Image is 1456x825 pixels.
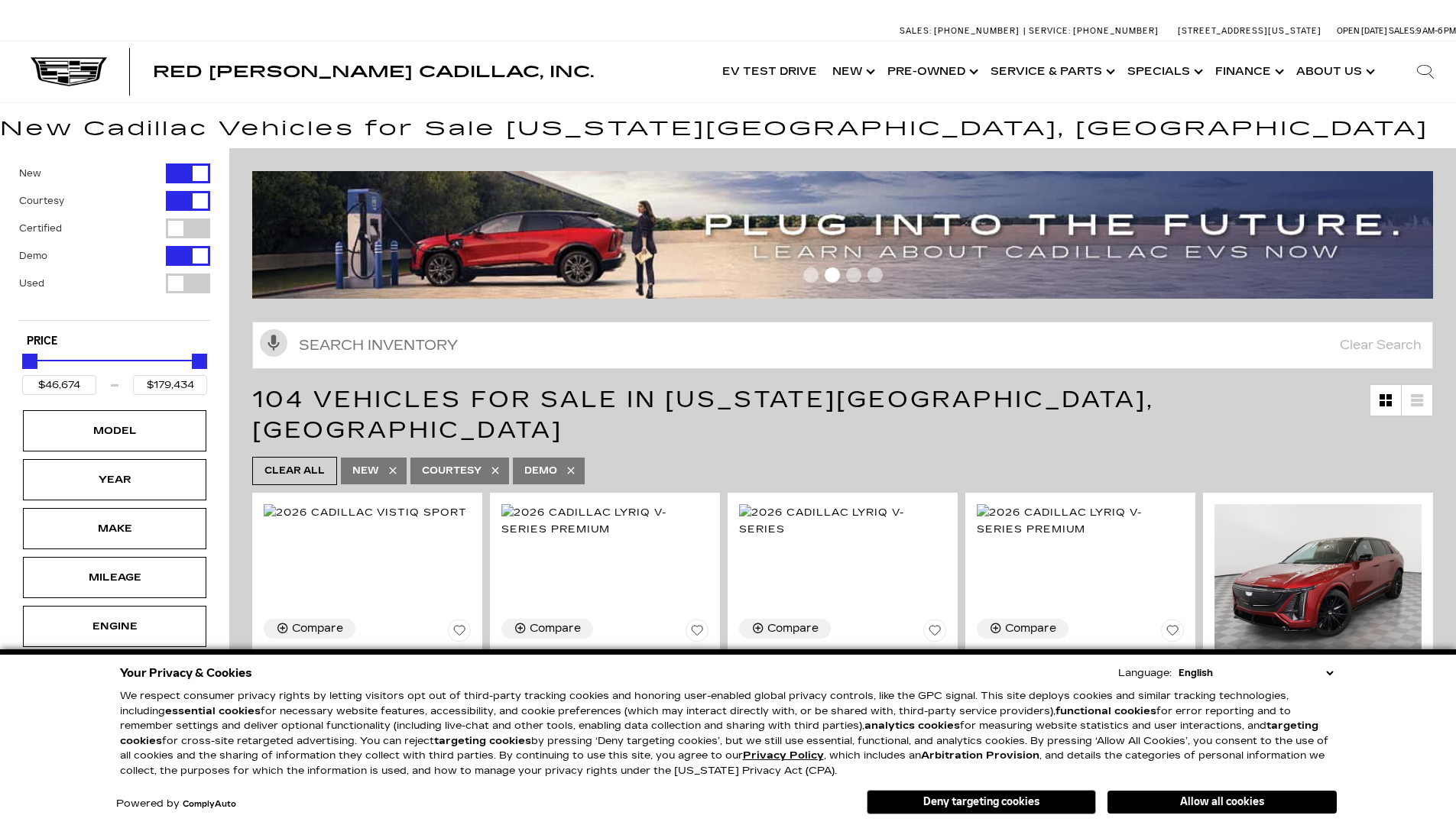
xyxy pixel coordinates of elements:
[76,471,153,488] div: Year
[153,63,594,81] span: Red [PERSON_NAME] Cadillac, Inc.
[434,735,531,747] strong: targeting cookies
[1389,26,1416,36] span: Sales:
[977,504,1184,538] img: 2026 Cadillac LYRIQ V-Series Premium
[1214,504,1422,659] img: 2026 Cadillac LYRIQ V-Series Premium
[120,720,1318,747] strong: targeting cookies
[867,790,1096,814] button: Deny targeting cookies
[501,619,593,639] button: Compare Vehicle
[264,648,459,663] span: New 2026
[880,41,983,102] a: Pre-Owned
[23,410,206,451] div: ModelModel
[1416,26,1456,36] span: 9 AM-6 PM
[743,749,824,762] u: Privacy Policy
[524,461,557,480] span: Demo
[264,461,325,480] span: Clear All
[1023,27,1163,35] a: Service: [PHONE_NUMBER]
[867,267,883,283] span: Go to slide 4
[501,648,709,694] a: New 2026Cadillac LYRIQ V-Series Premium
[165,705,261,717] strong: essential cookies
[252,386,1154,444] span: 104 Vehicles for Sale in [US_STATE][GEOGRAPHIC_DATA], [GEOGRAPHIC_DATA]
[739,648,935,663] span: New 2026
[977,619,1068,639] button: Compare Vehicle
[192,354,207,369] div: Maximum Price
[825,267,840,283] span: Go to slide 2
[76,618,153,635] div: Engine
[803,267,819,283] span: Go to slide 1
[1178,26,1321,36] a: [STREET_ADDRESS][US_STATE]
[76,520,153,537] div: Make
[352,461,379,480] span: New
[448,619,471,648] button: Save Vehicle
[1161,619,1184,648] button: Save Vehicle
[739,619,831,639] button: Compare Vehicle
[934,26,1020,36] span: [PHONE_NUMBER]
[19,166,41,181] label: New
[260,329,287,357] svg: Click to toggle on voice search
[153,64,594,79] a: Red [PERSON_NAME] Cadillac, Inc.
[1029,26,1071,36] span: Service:
[22,375,96,395] input: Minimum
[1005,622,1056,636] div: Compare
[501,648,697,663] span: New 2026
[23,508,206,549] div: MakeMake
[19,221,62,236] label: Certified
[183,800,236,809] a: ComplyAuto
[23,606,206,647] div: EngineEngine
[1175,665,1337,681] select: Language Select
[767,622,819,636] div: Compare
[422,461,482,480] span: Courtesy
[19,276,44,291] label: Used
[1118,668,1172,678] div: Language:
[1370,385,1401,416] a: Grid View
[846,267,861,283] span: Go to slide 3
[120,689,1337,778] p: We respect consumer privacy rights by letting visitors opt out of third-party tracking cookies an...
[116,799,236,809] div: Powered by
[1120,41,1208,102] a: Specials
[739,504,946,538] img: 2026 Cadillac LYRIQ V-Series
[900,26,932,36] span: Sales:
[983,41,1120,102] a: Service & Parts
[23,557,206,598] div: MileageMileage
[977,648,1172,663] span: New 2026
[1208,41,1289,102] a: Finance
[1289,41,1380,102] a: About Us
[31,57,107,86] img: Cadillac Dark Logo with Cadillac White Text
[76,422,153,439] div: Model
[19,193,64,209] label: Courtesy
[22,348,207,395] div: Price
[252,171,1445,299] img: ev-blog-post-banners4
[292,622,343,636] div: Compare
[133,375,207,395] input: Maximum
[264,504,467,521] img: 2026 Cadillac VISTIQ Sport
[120,662,252,684] span: Your Privacy & Cookies
[19,248,47,264] label: Demo
[76,569,153,586] div: Mileage
[825,41,880,102] a: New
[1395,41,1456,102] div: Search
[900,27,1023,35] a: Sales: [PHONE_NUMBER]
[1073,26,1159,36] span: [PHONE_NUMBER]
[715,41,825,102] a: EV Test Drive
[264,648,471,678] a: New 2026Cadillac VISTIQ Sport
[1056,705,1156,717] strong: functional cookies
[22,354,37,369] div: Minimum Price
[501,504,709,538] img: 2026 Cadillac LYRIQ V-Series Premium
[264,619,355,639] button: Compare Vehicle
[864,720,960,732] strong: analytics cookies
[23,459,206,500] div: YearYear
[27,335,203,348] h5: Price
[530,622,581,636] div: Compare
[921,749,1039,762] strong: Arbitration Provision
[977,648,1184,694] a: New 2026Cadillac LYRIQ V-Series Premium
[739,648,946,678] a: New 2026Cadillac LYRIQ V-Series
[1337,26,1387,36] span: Open [DATE]
[686,619,709,648] button: Save Vehicle
[1107,791,1337,814] button: Allow all cookies
[923,619,946,648] button: Save Vehicle
[19,163,210,320] div: Filter by Vehicle Type
[252,322,1433,369] input: Search Inventory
